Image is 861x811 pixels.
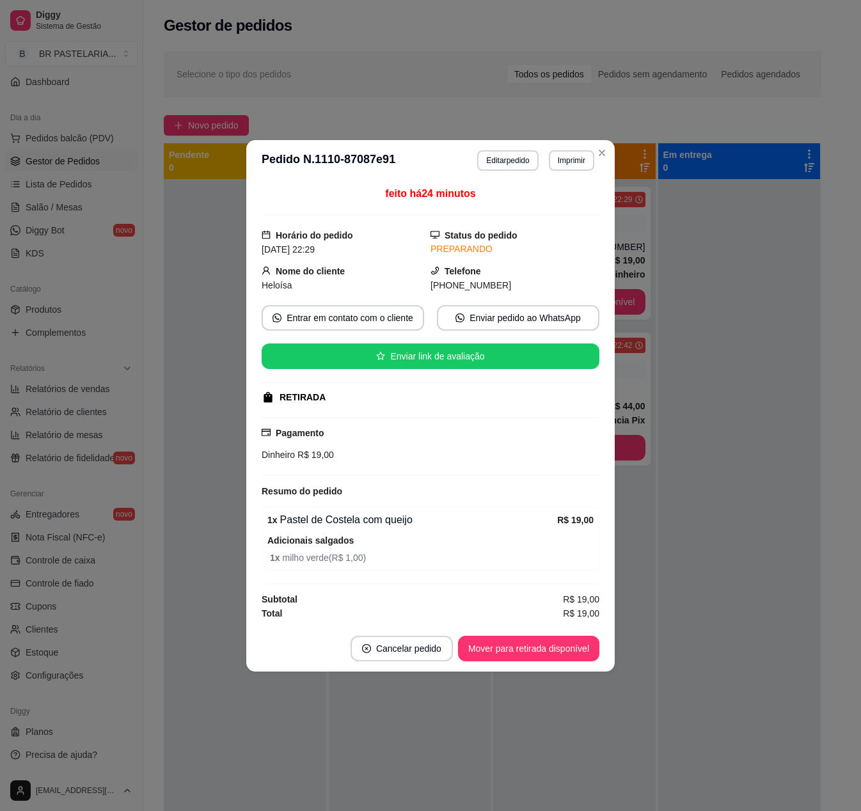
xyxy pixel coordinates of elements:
[477,150,538,171] button: Editarpedido
[430,242,599,256] div: PREPARANDO
[351,636,453,661] button: close-circleCancelar pedido
[262,266,271,275] span: user
[557,515,594,525] strong: R$ 19,00
[430,280,511,290] span: [PHONE_NUMBER]
[262,343,599,369] button: starEnviar link de avaliação
[385,188,475,199] span: feito há 24 minutos
[262,244,315,255] span: [DATE] 22:29
[262,608,282,618] strong: Total
[273,313,281,322] span: whats-app
[262,280,292,290] span: Heloísa
[276,266,345,276] strong: Nome do cliente
[262,450,295,460] span: Dinheiro
[563,606,599,620] span: R$ 19,00
[455,313,464,322] span: whats-app
[563,592,599,606] span: R$ 19,00
[276,428,324,438] strong: Pagamento
[262,305,424,331] button: whats-appEntrar em contato com o cliente
[592,143,612,163] button: Close
[430,230,439,239] span: desktop
[262,428,271,437] span: credit-card
[445,230,517,240] strong: Status do pedido
[270,553,282,563] strong: 1 x
[458,636,599,661] button: Mover para retirada disponível
[267,512,557,528] div: Pastel de Costela com queijo
[262,150,395,171] h3: Pedido N. 1110-87087e91
[430,266,439,275] span: phone
[262,594,297,604] strong: Subtotal
[262,230,271,239] span: calendar
[276,230,353,240] strong: Horário do pedido
[262,486,342,496] strong: Resumo do pedido
[270,551,594,565] span: milho verde ( R$ 1,00 )
[376,352,385,361] span: star
[362,644,371,653] span: close-circle
[445,266,481,276] strong: Telefone
[267,535,354,546] strong: Adicionais salgados
[280,391,326,404] div: RETIRADA
[295,450,334,460] span: R$ 19,00
[437,305,599,331] button: whats-appEnviar pedido ao WhatsApp
[549,150,594,171] button: Imprimir
[267,515,278,525] strong: 1 x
